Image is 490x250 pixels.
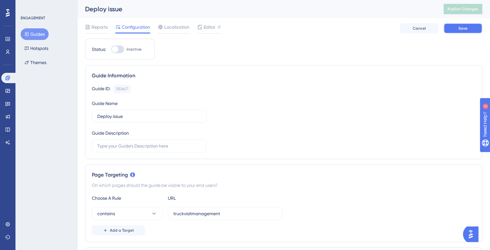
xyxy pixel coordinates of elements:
div: Guide Description [92,129,129,137]
span: Configuration [122,23,150,31]
span: Add a Target [110,228,134,233]
span: Localization [164,23,189,31]
span: Publish Changes [447,6,478,12]
div: Status: [92,45,106,53]
div: Guide ID: [92,85,110,93]
span: Need Help? [15,2,40,9]
iframe: UserGuiding AI Assistant Launcher [463,225,482,244]
button: Themes [21,57,50,68]
div: Choose A Rule [92,194,163,202]
div: ENGAGEMENT [21,15,45,21]
input: Type your Guide’s Name here [97,113,201,120]
button: Cancel [400,23,438,34]
span: Cancel [413,26,426,31]
button: Guides [21,28,49,40]
div: URL [168,194,239,202]
input: yourwebsite.com/path [173,210,277,217]
div: 2 [45,3,47,8]
button: Add a Target [92,225,145,236]
button: Publish Changes [444,4,482,14]
div: On which pages should the guide be visible to your end users? [92,181,476,189]
span: contains [97,210,115,217]
button: Hotspots [21,43,52,54]
button: Save [444,23,482,34]
div: Deploy issue [85,5,428,14]
div: Page Targeting [92,171,476,179]
input: Type your Guide’s Description here [97,142,201,149]
div: Guide Name [92,100,118,107]
div: Guide Information [92,72,476,80]
div: 150647 [116,86,128,91]
span: Editor [204,23,216,31]
button: contains [92,207,163,220]
span: Inactive [127,47,141,52]
span: Reports [91,23,108,31]
span: Save [458,26,467,31]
